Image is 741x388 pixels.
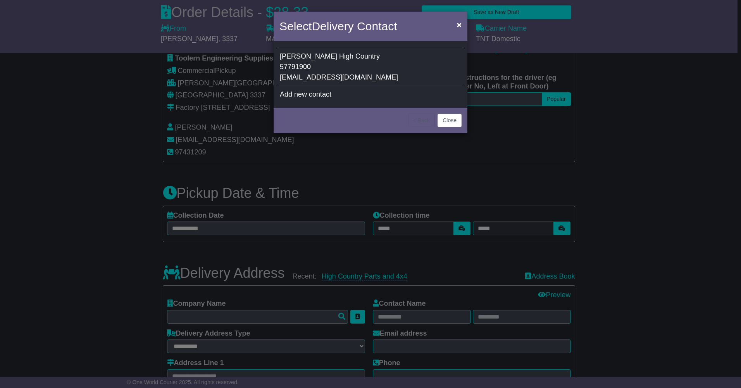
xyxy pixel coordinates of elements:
button: Close [453,17,465,33]
span: [PERSON_NAME] [280,52,337,60]
span: × [457,20,462,29]
button: Close [438,114,462,127]
span: 57791900 [280,63,311,71]
button: < Back [408,114,435,127]
span: Add new contact [280,90,331,98]
span: Delivery [312,20,353,33]
span: High Country [339,52,380,60]
span: [EMAIL_ADDRESS][DOMAIN_NAME] [280,73,398,81]
h4: Select [279,17,397,35]
span: Contact [357,20,397,33]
